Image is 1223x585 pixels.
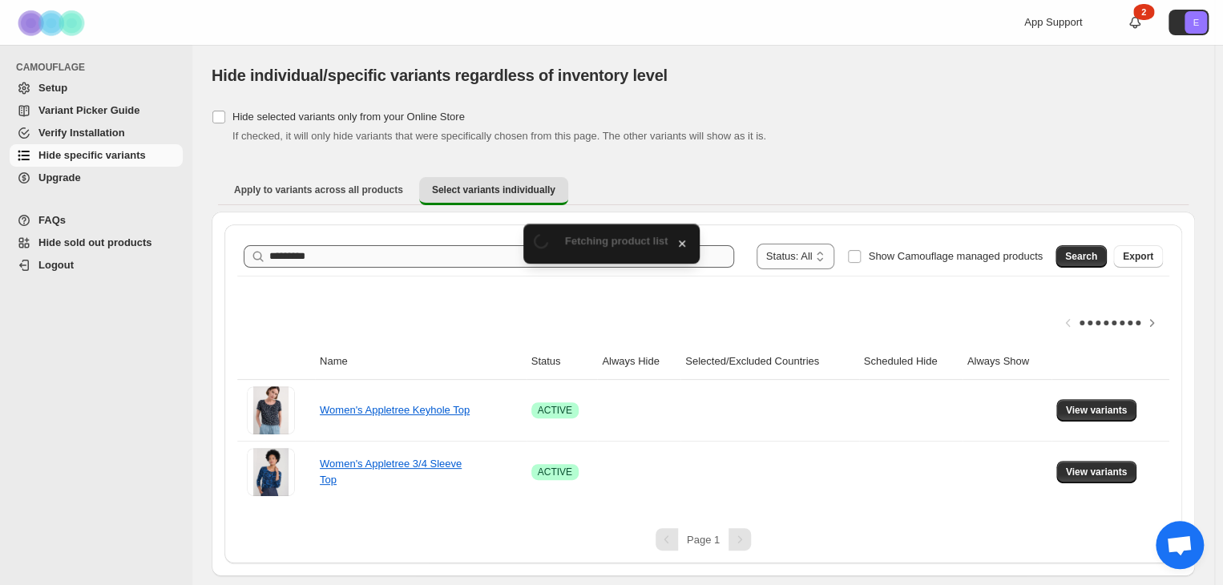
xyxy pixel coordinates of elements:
button: Search [1055,245,1107,268]
span: Avatar with initials E [1185,11,1207,34]
span: FAQs [38,214,66,226]
a: Hide specific variants [10,144,183,167]
a: FAQs [10,209,183,232]
a: Hide sold out products [10,232,183,254]
span: Variant Picker Guide [38,104,139,116]
span: Logout [38,259,74,271]
span: Apply to variants across all products [234,184,403,196]
button: Apply to variants across all products [221,177,416,203]
a: Open chat [1156,521,1204,569]
a: Variant Picker Guide [10,99,183,122]
span: ACTIVE [538,404,572,417]
span: Show Camouflage managed products [868,250,1043,262]
th: Scheduled Hide [859,344,963,380]
th: Always Hide [597,344,680,380]
button: Export [1113,245,1163,268]
button: Select variants individually [419,177,568,205]
th: Name [315,344,527,380]
span: Search [1065,250,1097,263]
button: Avatar with initials E [1169,10,1209,35]
span: Setup [38,82,67,94]
span: View variants [1066,466,1128,478]
span: Hide specific variants [38,149,146,161]
span: Hide sold out products [38,236,152,248]
button: View variants [1056,399,1137,422]
div: Select variants individually [212,212,1195,576]
img: Camouflage [13,1,93,45]
span: ACTIVE [538,466,572,478]
span: Fetching product list [565,235,668,247]
a: Upgrade [10,167,183,189]
a: Logout [10,254,183,276]
span: CAMOUFLAGE [16,61,184,74]
span: View variants [1066,404,1128,417]
span: App Support [1024,16,1082,28]
a: Women's Appletree 3/4 Sleeve Top [320,458,462,486]
button: Scroll table right one column [1140,312,1163,334]
span: If checked, it will only hide variants that were specifically chosen from this page. The other va... [232,130,766,142]
a: Verify Installation [10,122,183,144]
span: Export [1123,250,1153,263]
span: Verify Installation [38,127,125,139]
span: Upgrade [38,171,81,184]
button: View variants [1056,461,1137,483]
span: Page 1 [687,534,720,546]
nav: Pagination [237,528,1169,551]
div: 2 [1133,4,1154,20]
span: Hide selected variants only from your Online Store [232,111,465,123]
span: Select variants individually [432,184,555,196]
a: Women's Appletree Keyhole Top [320,404,470,416]
text: E [1193,18,1198,27]
th: Always Show [963,344,1051,380]
th: Selected/Excluded Countries [680,344,858,380]
a: Setup [10,77,183,99]
span: Hide individual/specific variants regardless of inventory level [212,67,668,84]
a: 2 [1127,14,1143,30]
th: Status [527,344,598,380]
